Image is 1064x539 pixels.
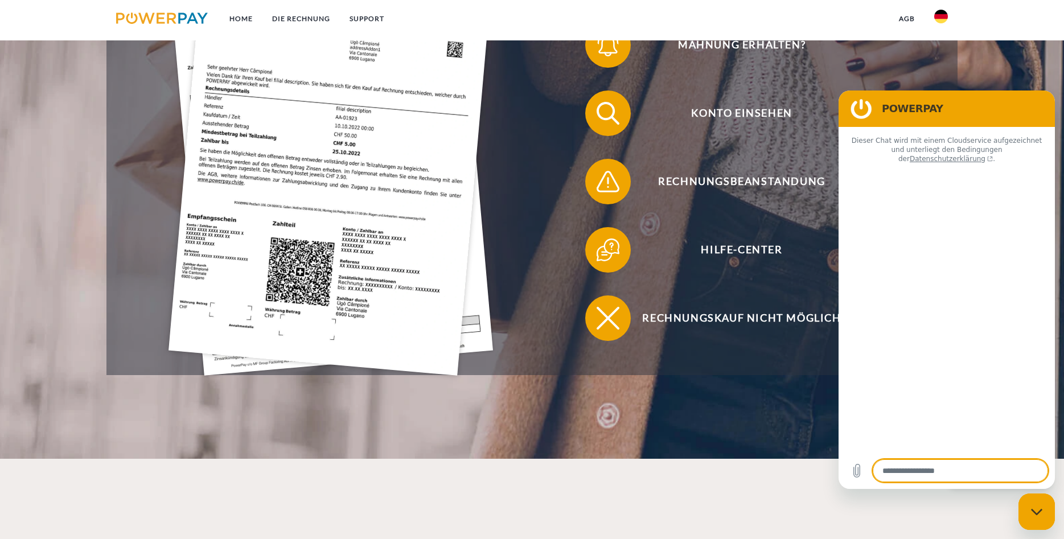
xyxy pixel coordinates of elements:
[594,304,622,332] img: qb_close.svg
[585,159,881,204] button: Rechnungsbeanstandung
[262,9,340,29] a: DIE RECHNUNG
[1018,493,1055,530] iframe: Schaltfläche zum Öffnen des Messaging-Fensters
[585,227,881,273] button: Hilfe-Center
[340,9,394,29] a: SUPPORT
[602,295,881,341] span: Rechnungskauf nicht möglich
[585,90,881,136] button: Konto einsehen
[602,22,881,68] span: Mahnung erhalten?
[585,22,881,68] button: Mahnung erhalten?
[116,13,208,24] img: logo-powerpay.svg
[602,90,881,136] span: Konto einsehen
[839,90,1055,489] iframe: Messaging-Fenster
[602,227,881,273] span: Hilfe-Center
[594,31,622,59] img: qb_bell.svg
[594,99,622,127] img: qb_search.svg
[889,9,925,29] a: agb
[602,159,881,204] span: Rechnungsbeanstandung
[594,167,622,196] img: qb_warning.svg
[594,236,622,264] img: qb_help.svg
[220,9,262,29] a: Home
[585,295,881,341] button: Rechnungskauf nicht möglich
[934,10,948,23] img: de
